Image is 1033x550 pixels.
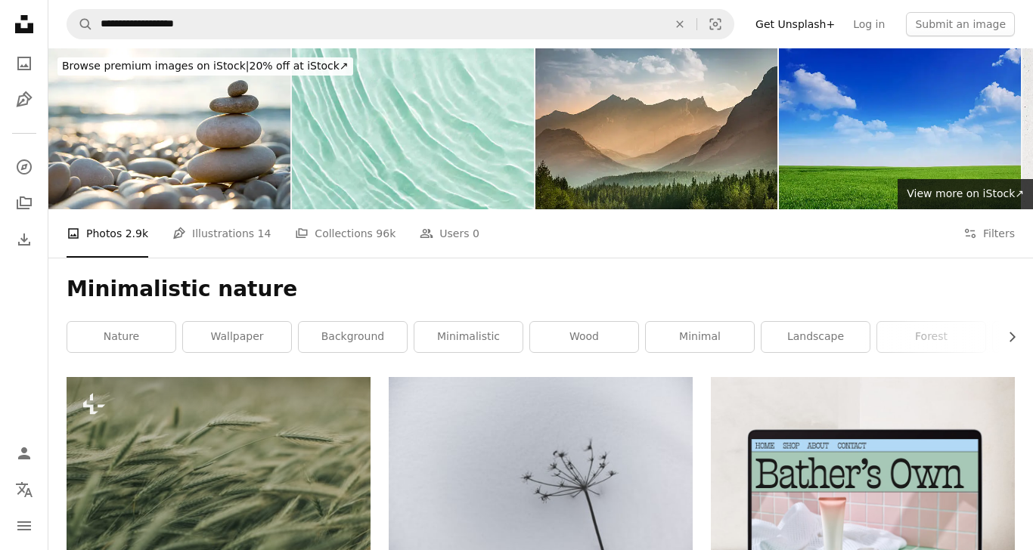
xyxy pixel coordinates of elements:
[67,9,734,39] form: Find visuals sitewide
[48,48,362,85] a: Browse premium images on iStock|20% off at iStock↗
[877,322,985,352] a: forest
[779,48,1021,209] img: sky and grass backround
[9,438,39,468] a: Log in / Sign up
[844,12,894,36] a: Log in
[62,60,349,72] span: 20% off at iStock ↗
[414,322,523,352] a: minimalistic
[48,48,290,209] img: Balanced stones on a pebble beach during sunset.
[172,209,271,258] a: Illustrations 14
[898,179,1033,209] a: View more on iStock↗
[663,10,696,39] button: Clear
[183,322,291,352] a: wallpaper
[535,48,777,209] img: Alberta wilderness near Banff
[9,511,39,541] button: Menu
[295,209,396,258] a: Collections 96k
[998,322,1015,352] button: scroll list to the right
[67,276,1015,303] h1: Minimalistic nature
[530,322,638,352] a: wood
[746,12,844,36] a: Get Unsplash+
[420,209,479,258] a: Users 0
[67,10,93,39] button: Search Unsplash
[9,474,39,505] button: Language
[299,322,407,352] a: background
[762,322,870,352] a: landscape
[62,60,249,72] span: Browse premium images on iStock |
[907,187,1024,199] span: View more on iStock ↗
[292,48,534,209] img: Close up view of sunlit water surface with gentle ripples with light reflections. Crystal clear w...
[376,225,396,242] span: 96k
[697,10,734,39] button: Visual search
[67,471,371,485] a: close-up of wheat in a field
[9,85,39,115] a: Illustrations
[9,224,39,255] a: Download History
[258,225,271,242] span: 14
[646,322,754,352] a: minimal
[9,188,39,218] a: Collections
[9,152,39,182] a: Explore
[67,322,175,352] a: nature
[473,225,479,242] span: 0
[963,209,1015,258] button: Filters
[9,48,39,79] a: Photos
[906,12,1015,36] button: Submit an image
[389,471,693,485] a: a dandelion in the middle of a snow covered field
